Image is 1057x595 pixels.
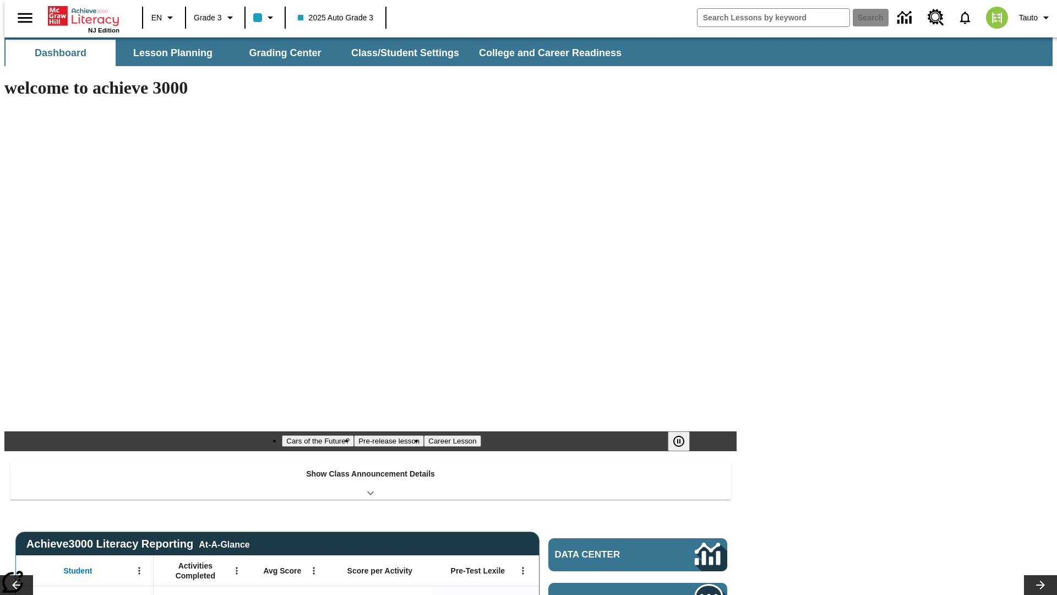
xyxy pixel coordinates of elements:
[354,435,424,447] button: Slide 2 Pre-release lesson
[668,431,701,451] div: Pause
[48,4,119,34] div: Home
[298,12,374,24] span: 2025 Auto Grade 3
[342,40,468,66] button: Class/Student Settings
[306,562,322,579] button: Open Menu
[199,538,249,550] div: At-A-Glance
[159,561,232,581] span: Activities Completed
[228,562,245,579] button: Open Menu
[979,3,1015,32] button: Select a new avatar
[306,468,435,480] p: Show Class Announcement Details
[698,9,849,26] input: search field
[118,40,228,66] button: Lesson Planning
[151,12,162,24] span: EN
[668,431,690,451] button: Pause
[451,566,505,576] span: Pre-Test Lexile
[951,3,979,32] a: Notifications
[891,3,921,33] a: Data Center
[347,566,413,576] span: Score per Activity
[1015,8,1057,28] button: Profile/Settings
[4,37,1053,66] div: SubNavbar
[282,435,354,447] button: Slide 1 Cars of the Future?
[189,8,241,28] button: Grade: Grade 3, Select a grade
[515,562,531,579] button: Open Menu
[548,538,727,571] a: Data Center
[6,40,116,66] button: Dashboard
[9,2,41,34] button: Open side menu
[263,566,301,576] span: Avg Score
[63,566,92,576] span: Student
[1019,12,1038,24] span: Tauto
[470,40,630,66] button: College and Career Readiness
[986,7,1008,29] img: avatar image
[194,12,222,24] span: Grade 3
[88,27,119,34] span: NJ Edition
[48,5,119,27] a: Home
[146,8,182,28] button: Language: EN, Select a language
[26,538,250,550] span: Achieve3000 Literacy Reporting
[10,462,731,500] div: Show Class Announcement Details
[424,435,481,447] button: Slide 3 Career Lesson
[921,3,951,33] a: Resource Center, Will open in new tab
[4,40,631,66] div: SubNavbar
[555,549,658,560] span: Data Center
[249,8,281,28] button: Class color is light blue. Change class color
[131,562,148,579] button: Open Menu
[4,78,737,98] h1: welcome to achieve 3000
[230,40,340,66] button: Grading Center
[1024,575,1057,595] button: Lesson carousel, Next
